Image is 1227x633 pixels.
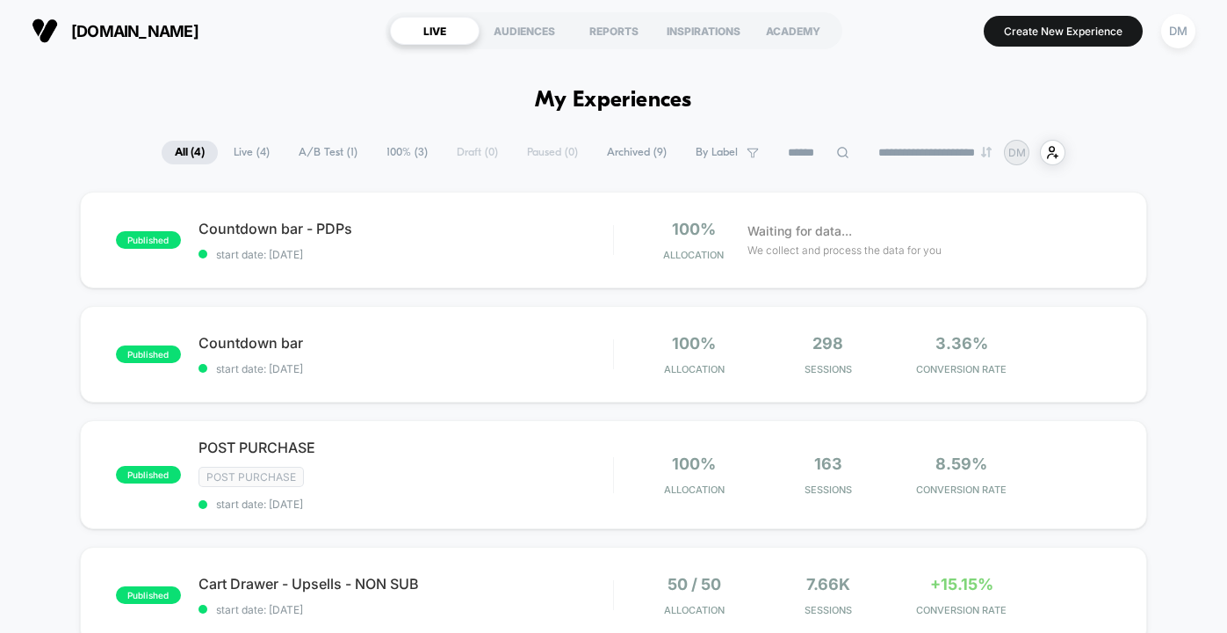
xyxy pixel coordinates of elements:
span: Allocation [664,604,725,616]
span: published [116,231,181,249]
span: 8.59% [935,455,987,473]
div: REPORTS [569,17,659,45]
span: +15.15% [930,575,993,593]
span: 100% [672,455,716,473]
span: Countdown bar [198,334,613,352]
span: start date: [DATE] [198,248,613,261]
div: ACADEMY [748,17,838,45]
span: 3.36% [935,334,988,353]
span: 100% [672,220,716,238]
span: 100% ( 3 ) [373,141,441,164]
span: [DOMAIN_NAME] [71,22,198,40]
span: Sessions [766,363,891,375]
span: 298 [812,334,843,353]
span: 163 [814,455,842,473]
p: DM [1008,146,1026,159]
div: LIVE [390,17,480,45]
span: Countdown bar - PDPs [198,220,613,237]
img: Visually logo [32,18,58,44]
span: Live ( 4 ) [220,141,283,164]
span: All ( 4 ) [162,141,218,164]
span: Sessions [766,604,891,616]
button: Create New Experience [984,16,1143,47]
img: end [981,147,992,157]
button: [DOMAIN_NAME] [26,17,204,45]
span: Allocation [664,363,725,375]
span: Allocation [663,249,724,261]
span: published [116,346,181,363]
span: We collect and process the data for you [747,242,942,258]
span: published [116,586,181,604]
span: CONVERSION RATE [899,604,1024,616]
span: 100% [672,334,716,353]
span: Allocation [664,484,725,496]
span: 7.66k [806,575,850,593]
span: CONVERSION RATE [899,484,1024,496]
span: Waiting for data... [747,222,852,241]
span: 50 / 50 [668,575,721,593]
h1: My Experiences [535,88,692,113]
span: start date: [DATE] [198,603,613,616]
span: Post Purchase [198,467,304,487]
span: Archived ( 9 ) [594,141,680,164]
span: Sessions [766,484,891,496]
div: AUDIENCES [480,17,569,45]
span: published [116,466,181,484]
button: DM [1156,13,1201,49]
span: A/B Test ( 1 ) [285,141,371,164]
span: Cart Drawer - Upsells - NON SUB [198,575,613,593]
div: INSPIRATIONS [659,17,748,45]
span: By Label [696,146,738,159]
span: CONVERSION RATE [899,363,1024,375]
span: start date: [DATE] [198,362,613,375]
span: POST PURCHASE [198,439,613,456]
div: DM [1161,14,1195,48]
span: start date: [DATE] [198,498,613,511]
